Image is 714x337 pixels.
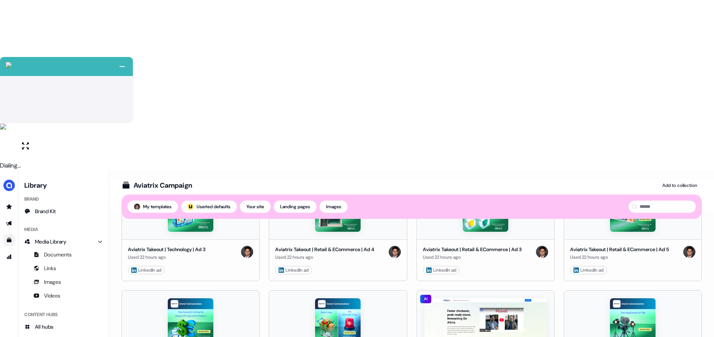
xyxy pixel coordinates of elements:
[44,251,72,258] span: Documents
[3,251,15,263] a: Go to attribution
[241,246,253,258] img: Hugh
[44,264,56,272] span: Links
[21,321,106,333] a: All hubs
[420,294,432,304] div: AI
[423,246,522,253] div: Aviatrix Takeout | Retail & ECommerce | Ad 3
[134,204,140,210] img: Hugh
[240,201,271,213] button: Your site
[570,246,669,253] div: Aviatrix Takeout | Retail & ECommerce | Ad 5
[570,253,669,261] div: Used 22 hours ago
[426,266,456,274] div: LinkedIn ad
[274,201,317,213] button: Landing pages
[574,266,604,274] div: LinkedIn ad
[683,246,695,258] img: Hugh
[188,204,194,210] div: ;
[21,223,106,236] div: Media
[21,236,106,248] a: Media Library
[389,246,401,258] img: Hugh
[188,204,194,210] img: userled logo
[21,205,106,217] a: Brand Kit
[35,238,66,245] span: Media Library
[21,262,106,274] a: Links
[279,266,309,274] div: LinkedIn ad
[3,217,15,229] a: Go to outbound experience
[21,179,106,190] h3: Library
[6,62,12,68] img: callcloud-icon-white-35.svg
[564,178,702,281] button: Aviatrix Takeout | Retail & ECommerce | Ad 5Aviatrix Takeout | Retail & ECommerce | Ad 5Used 22 h...
[320,201,348,213] button: Images
[181,201,237,213] button: userled logo;Userled defaults
[128,201,178,213] button: My templates
[21,193,106,205] div: Brand
[21,276,106,288] a: Images
[128,253,205,261] div: Used 22 hours ago
[416,178,555,281] button: Aviatrix Takeout | Retail & ECommerce | Ad 3Aviatrix Takeout | Retail & ECommerce | Ad 3Used 22 h...
[423,253,522,261] div: Used 22 hours ago
[658,179,702,191] button: Add to collection
[275,253,374,261] div: Used 22 hours ago
[21,248,106,261] a: Documents
[35,207,56,215] span: Brand Kit
[134,181,192,190] div: Aviatrix Campaign
[536,246,548,258] img: Hugh
[35,323,54,331] span: All hubs
[131,266,161,274] div: LinkedIn ad
[21,309,106,321] div: Content Hubs
[44,278,61,286] span: Images
[3,234,15,246] a: Go to templates
[275,246,374,253] div: Aviatrix Takeout | Retail & ECommerce | Ad 4
[3,201,15,213] a: Go to prospects
[128,246,205,253] div: Aviatrix Takeout | Technology | Ad 3
[44,292,60,299] span: Videos
[269,178,407,281] button: Aviatrix Takeout | Retail & ECommerce | Ad 4Aviatrix Takeout | Retail & ECommerce | Ad 4Used 22 h...
[121,178,260,281] button: Aviatrix Takeout | Technology | Ad 3Aviatrix Takeout | Technology | Ad 3Used 22 hours agoHugh Lin...
[21,290,106,302] a: Videos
